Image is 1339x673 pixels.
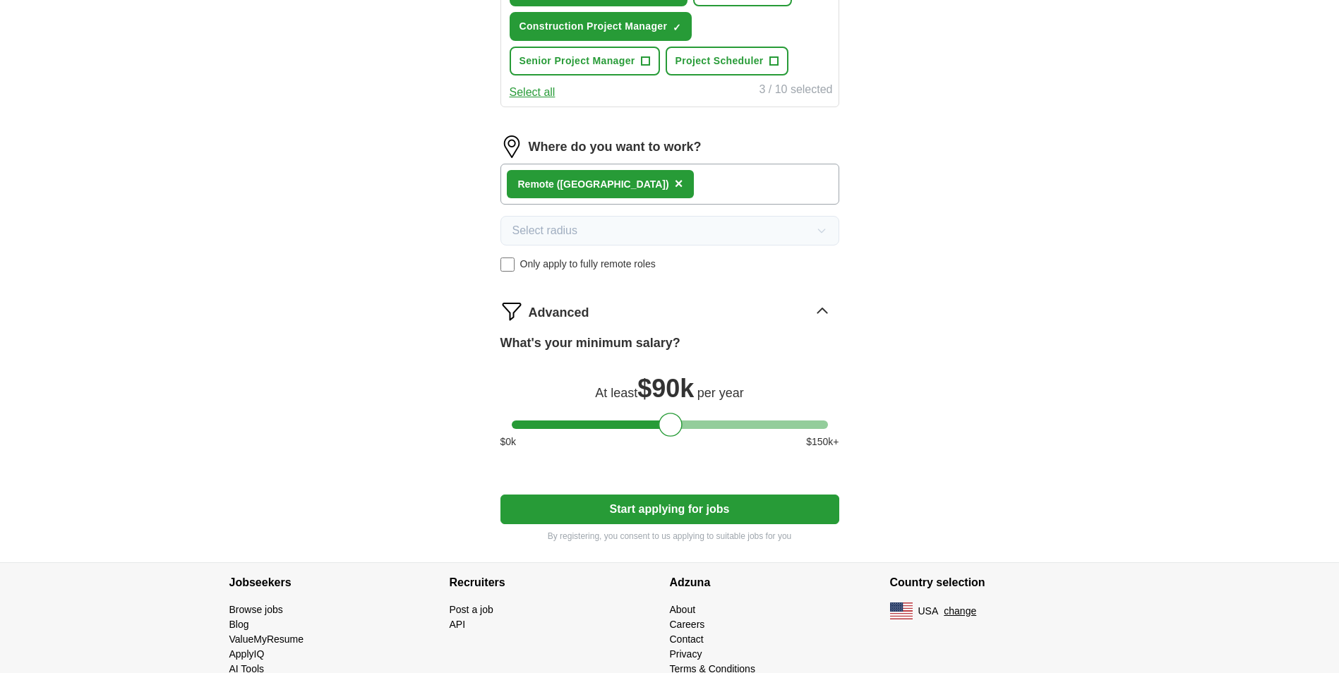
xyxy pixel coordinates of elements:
a: ApplyIQ [229,648,265,660]
a: Post a job [450,604,493,615]
label: Where do you want to work? [529,138,702,157]
span: At least [595,386,637,400]
button: Senior Project Manager [510,47,660,75]
a: API [450,619,466,630]
span: Select radius [512,222,578,239]
span: $ 150 k+ [806,435,839,449]
a: Blog [229,619,249,630]
span: Advanced [529,303,589,322]
a: Contact [670,633,704,645]
input: Only apply to fully remote roles [500,257,515,272]
a: Privacy [670,648,702,660]
span: Only apply to fully remote roles [520,257,656,272]
span: ✓ [673,22,681,33]
a: Browse jobs [229,604,283,615]
span: Senior Project Manager [520,54,635,68]
p: By registering, you consent to us applying to suitable jobs for you [500,530,839,542]
button: Start applying for jobs [500,495,839,524]
span: $ 0 k [500,435,517,449]
span: $ 90k [637,374,694,403]
button: × [675,174,683,195]
h4: Country selection [890,563,1110,602]
label: What's your minimum salary? [500,334,680,353]
button: Construction Project Manager✓ [510,12,692,41]
div: 3 / 10 selected [759,81,832,101]
span: Project Scheduler [675,54,764,68]
div: Remote ([GEOGRAPHIC_DATA]) [518,177,669,192]
span: per year [697,386,744,400]
span: × [675,176,683,191]
button: Select all [510,84,556,101]
a: Careers [670,619,705,630]
span: USA [918,604,939,619]
img: location.png [500,135,523,158]
a: About [670,604,696,615]
img: filter [500,300,523,322]
button: Project Scheduler [666,47,788,75]
button: Select radius [500,216,839,245]
img: US flag [890,602,913,619]
span: Construction Project Manager [520,19,668,34]
a: ValueMyResume [229,633,304,645]
button: change [944,604,976,619]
